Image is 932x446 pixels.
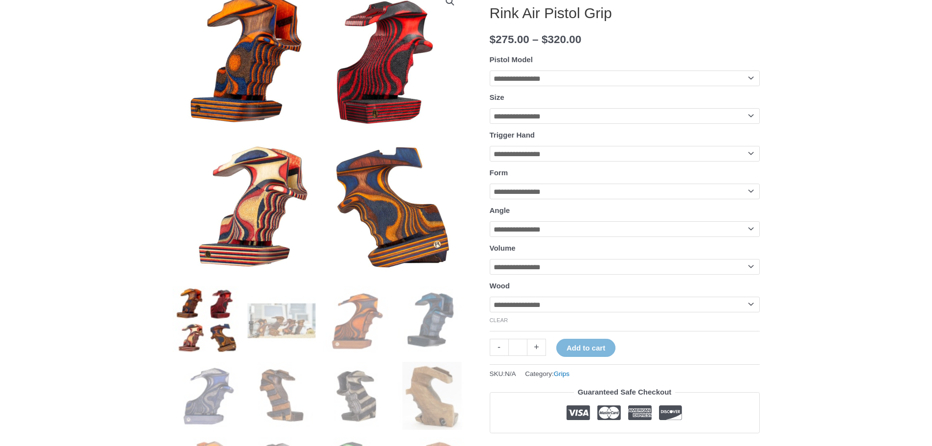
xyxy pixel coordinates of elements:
[554,370,569,377] a: Grips
[490,55,533,64] label: Pistol Model
[542,33,581,46] bdi: 320.00
[525,368,569,380] span: Category:
[398,286,466,354] img: Rink Air Pistol Grip - Image 4
[490,368,516,380] span: SKU:
[532,33,539,46] span: –
[173,362,241,430] img: Rink Air Pistol Grip - Image 5
[556,339,615,357] button: Add to cart
[398,362,466,430] img: Rink Air Pistol Grip - Image 8
[490,206,510,214] label: Angle
[490,282,510,290] label: Wood
[490,131,535,139] label: Trigger Hand
[248,286,316,354] img: Rink Air Pistol Grip - Image 2
[490,317,508,323] a: Clear options
[490,93,504,101] label: Size
[323,362,391,430] img: Rink Air Pistol Grip - Image 7
[490,33,496,46] span: $
[248,362,316,430] img: Rink Air Pistol Grip - Image 6
[527,339,546,356] a: +
[490,168,508,177] label: Form
[490,339,508,356] a: -
[323,286,391,354] img: Rink Air Pistol Grip - Image 3
[508,339,527,356] input: Product quantity
[542,33,548,46] span: $
[490,244,516,252] label: Volume
[490,4,760,22] h1: Rink Air Pistol Grip
[574,385,676,399] legend: Guaranteed Safe Checkout
[173,286,241,354] img: Rink Air Pistol Grip
[505,370,516,377] span: N/A
[490,33,529,46] bdi: 275.00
